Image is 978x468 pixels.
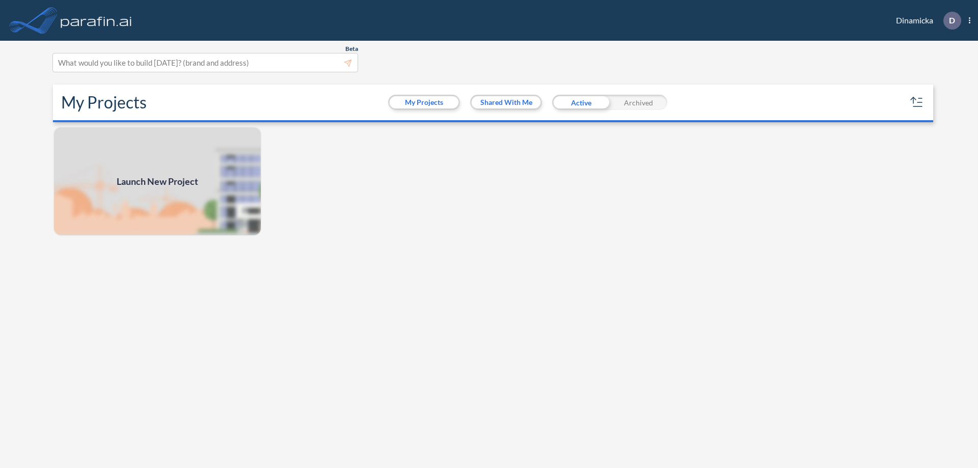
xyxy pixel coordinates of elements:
[345,45,358,53] span: Beta
[59,10,134,31] img: logo
[909,94,925,111] button: sort
[552,95,610,110] div: Active
[472,96,540,108] button: Shared With Me
[61,93,147,112] h2: My Projects
[390,96,458,108] button: My Projects
[117,175,198,188] span: Launch New Project
[53,126,262,236] a: Launch New Project
[949,16,955,25] p: D
[53,126,262,236] img: add
[881,12,970,30] div: Dinamicka
[610,95,667,110] div: Archived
